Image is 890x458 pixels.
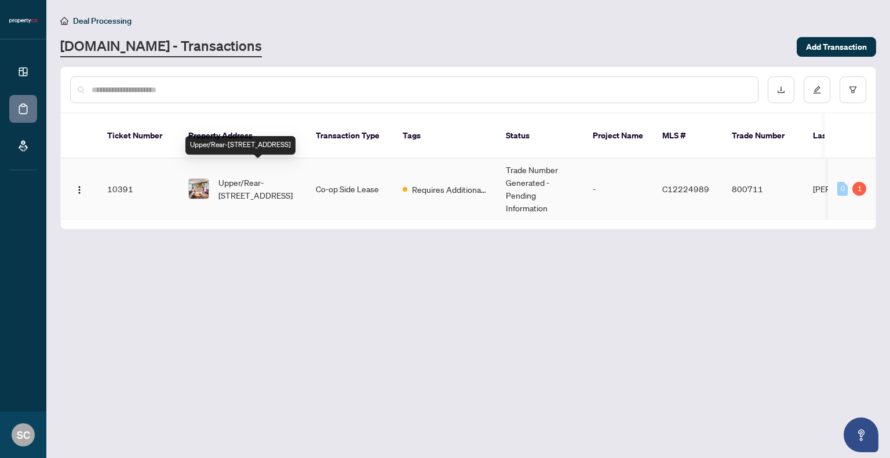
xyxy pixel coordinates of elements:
[307,159,393,219] td: Co-op Side Lease
[412,183,487,196] span: Requires Additional Docs
[797,37,876,57] button: Add Transaction
[837,182,848,196] div: 0
[813,86,821,94] span: edit
[723,113,804,159] th: Trade Number
[70,179,89,198] button: Logo
[185,136,296,155] div: Upper/Rear-[STREET_ADDRESS]
[852,182,866,196] div: 1
[189,179,209,199] img: thumbnail-img
[75,185,84,195] img: Logo
[804,76,830,103] button: edit
[9,17,37,24] img: logo
[497,159,583,219] td: Trade Number Generated - Pending Information
[218,176,297,201] span: Upper/Rear-[STREET_ADDRESS]
[849,86,857,94] span: filter
[98,113,179,159] th: Ticket Number
[583,159,653,219] td: -
[583,113,653,159] th: Project Name
[777,86,785,94] span: download
[723,159,804,219] td: 800711
[768,76,794,103] button: download
[662,184,709,194] span: C12224989
[307,113,393,159] th: Transaction Type
[179,113,307,159] th: Property Address
[497,113,583,159] th: Status
[806,38,867,56] span: Add Transaction
[60,17,68,25] span: home
[840,76,866,103] button: filter
[844,417,878,452] button: Open asap
[60,36,262,57] a: [DOMAIN_NAME] - Transactions
[17,427,30,443] span: SC
[653,113,723,159] th: MLS #
[393,113,497,159] th: Tags
[98,159,179,219] td: 10391
[73,16,132,26] span: Deal Processing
